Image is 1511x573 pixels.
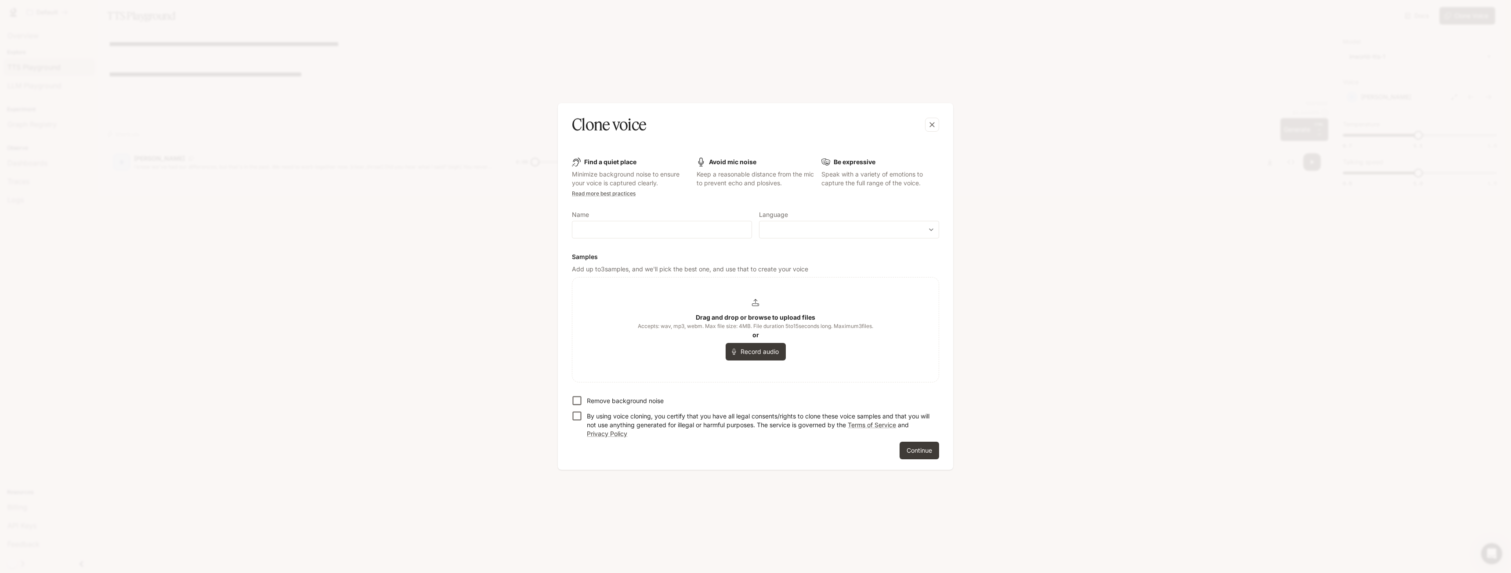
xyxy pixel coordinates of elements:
[709,158,756,166] b: Avoid mic noise
[759,212,788,218] p: Language
[821,170,939,187] p: Speak with a variety of emotions to capture the full range of the voice.
[696,314,815,321] b: Drag and drop or browse to upload files
[584,158,636,166] b: Find a quiet place
[587,430,627,437] a: Privacy Policy
[900,442,939,459] button: Continue
[572,252,939,261] h6: Samples
[587,412,932,438] p: By using voice cloning, you certify that you have all legal consents/rights to clone these voice ...
[848,421,896,429] a: Terms of Service
[572,170,690,187] p: Minimize background noise to ensure your voice is captured clearly.
[572,114,646,136] h5: Clone voice
[572,212,589,218] p: Name
[587,396,664,405] p: Remove background noise
[572,190,636,197] a: Read more best practices
[726,343,786,360] button: Record audio
[834,158,875,166] b: Be expressive
[752,331,759,339] b: or
[697,170,814,187] p: Keep a reasonable distance from the mic to prevent echo and plosives.
[638,322,873,331] span: Accepts: wav, mp3, webm. Max file size: 4MB. File duration 5 to 15 seconds long. Maximum 3 files.
[759,225,939,234] div: ​
[572,265,939,274] p: Add up to 3 samples, and we'll pick the best one, and use that to create your voice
